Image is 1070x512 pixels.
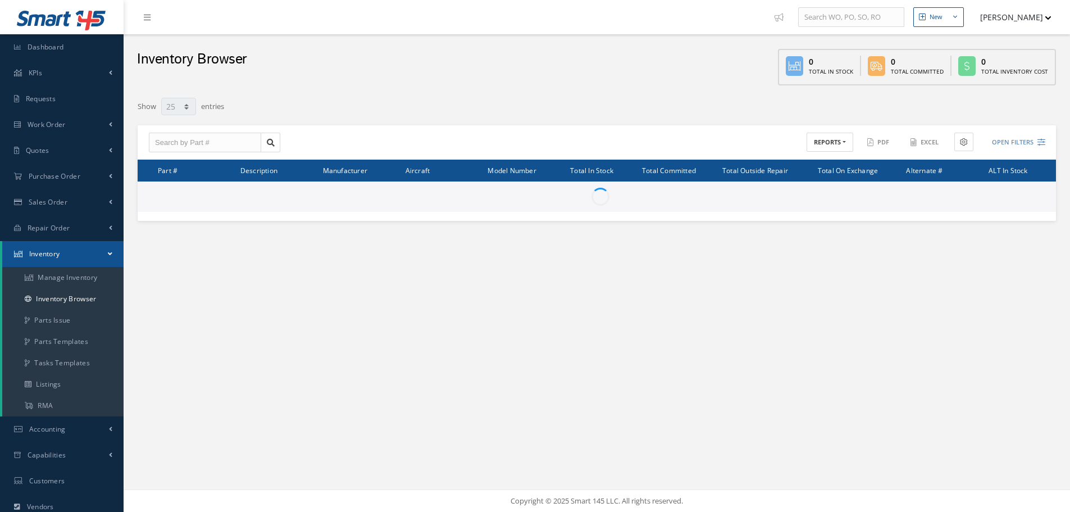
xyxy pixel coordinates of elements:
input: Search WO, PO, SO, RO [798,7,904,28]
span: Work Order [28,120,66,129]
a: Parts Issue [2,310,124,331]
label: Show [138,97,156,112]
span: Description [240,165,277,175]
div: Copyright © 2025 Smart 145 LLC. All rights reserved. [135,496,1059,507]
span: Sales Order [29,197,67,207]
span: ALT In Stock [989,165,1027,175]
button: Excel [905,133,946,152]
span: Quotes [26,146,49,155]
label: entries [201,97,224,112]
span: Repair Order [28,223,70,233]
span: Manufacturer [323,165,367,175]
span: Total Outside Repair [722,165,788,175]
a: Inventory [2,241,124,267]
a: Manage Inventory [2,267,124,288]
button: REPORTS [807,133,853,152]
div: Total Inventory Cost [981,67,1048,76]
span: Aircraft [406,165,430,175]
span: Part # [158,165,177,175]
button: Open Filters [982,133,1045,152]
span: Vendors [27,502,54,511]
button: [PERSON_NAME] [969,6,1051,28]
div: Total Committed [891,67,944,76]
span: Model Number [488,165,536,175]
div: 0 [981,56,1048,67]
div: 0 [891,56,944,67]
span: KPIs [29,68,42,78]
a: Tasks Templates [2,352,124,374]
div: Total In Stock [809,67,853,76]
button: PDF [862,133,896,152]
a: Listings [2,374,124,395]
h2: Inventory Browser [137,51,247,68]
div: 0 [809,56,853,67]
span: Capabilities [28,450,66,460]
span: Total On Exchange [818,165,878,175]
span: Requests [26,94,56,103]
span: Total Committed [642,165,696,175]
input: Search by Part # [149,133,261,153]
span: Accounting [29,424,66,434]
span: Purchase Order [29,171,80,181]
a: Parts Templates [2,331,124,352]
span: Customers [29,476,65,486]
a: Inventory Browser [2,288,124,310]
button: New [913,7,964,27]
div: New [930,12,942,22]
span: Alternate # [906,165,942,175]
span: Total In Stock [570,165,613,175]
span: Inventory [29,249,60,259]
a: RMA [2,395,124,416]
span: Dashboard [28,42,64,52]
